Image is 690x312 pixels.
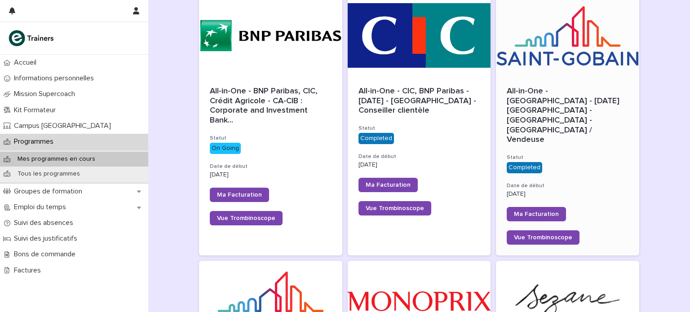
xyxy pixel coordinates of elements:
span: Ma Facturation [217,192,262,198]
span: Ma Facturation [514,211,559,217]
p: Mission Supercoach [10,90,82,98]
p: Groupes de formation [10,187,89,196]
a: Ma Facturation [358,178,418,192]
p: Tous les programmes [10,170,87,178]
h3: Statut [507,154,628,161]
h3: Statut [210,135,332,142]
h3: Date de début [210,163,332,170]
p: Emploi du temps [10,203,73,211]
span: Vue Trombinoscope [217,215,275,221]
span: All-in-One - [GEOGRAPHIC_DATA] - [DATE][GEOGRAPHIC_DATA] - [GEOGRAPHIC_DATA] - [GEOGRAPHIC_DATA] ... [507,87,619,144]
p: [DATE] [358,161,480,169]
p: Suivi des absences [10,219,80,227]
a: Vue Trombinoscope [210,211,283,225]
a: Ma Facturation [507,207,566,221]
p: Kit Formateur [10,106,63,114]
p: [DATE] [507,190,628,198]
span: Vue Trombinoscope [366,205,424,211]
img: K0CqGN7SDeD6s4JG8KQk [7,29,57,47]
p: Suivi des justificatifs [10,234,84,243]
div: All-in-One - BNP Paribas, CIC, Crédit Agricole - CA-CIB : Corporate and Investment Bank, Crédit M... [210,87,332,125]
a: Vue Trombinoscope [507,230,579,245]
p: Accueil [10,58,44,67]
a: Ma Facturation [210,188,269,202]
p: Mes programmes en cours [10,155,102,163]
p: Informations personnelles [10,74,101,83]
p: Factures [10,266,48,275]
p: Campus [GEOGRAPHIC_DATA] [10,122,118,130]
p: Programmes [10,137,61,146]
span: Ma Facturation [366,182,411,188]
span: All-in-One - CIC, BNP Paribas - [DATE] - [GEOGRAPHIC_DATA] - Conseiller clientèle [358,87,478,114]
h3: Date de début [358,153,480,160]
p: Bons de commande [10,250,83,259]
div: Completed [507,162,542,173]
h3: Date de début [507,182,628,189]
h3: Statut [358,125,480,132]
div: Completed [358,133,394,144]
span: All-in-One - BNP Paribas, CIC, Crédit Agricole - CA-CIB : Corporate and Investment Bank ... [210,87,332,125]
p: [DATE] [210,171,332,179]
div: On Going [210,143,241,154]
span: Vue Trombinoscope [514,234,572,241]
a: Vue Trombinoscope [358,201,431,215]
